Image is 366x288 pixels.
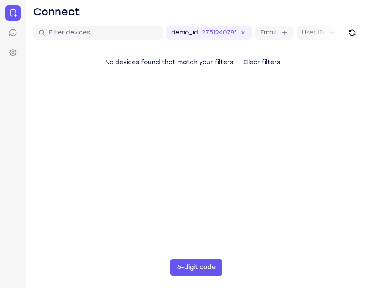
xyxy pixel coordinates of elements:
[171,28,198,37] label: demo_id
[105,59,235,66] span: No devices found that match your filters.
[302,28,324,37] label: User ID
[5,45,21,60] a: Settings
[5,25,21,40] a: Sessions
[345,26,359,40] button: Refresh
[237,54,287,71] button: Clear filters
[49,28,157,37] input: Filter devices...
[5,5,21,21] a: Connect
[170,259,222,276] button: 6-digit code
[33,5,80,19] h1: Connect
[260,28,276,37] label: Email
